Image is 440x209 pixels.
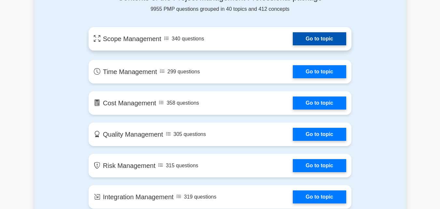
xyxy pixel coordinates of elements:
[293,159,346,172] a: Go to topic
[293,128,346,141] a: Go to topic
[293,97,346,110] a: Go to topic
[293,65,346,78] a: Go to topic
[293,190,346,203] a: Go to topic
[293,32,346,45] a: Go to topic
